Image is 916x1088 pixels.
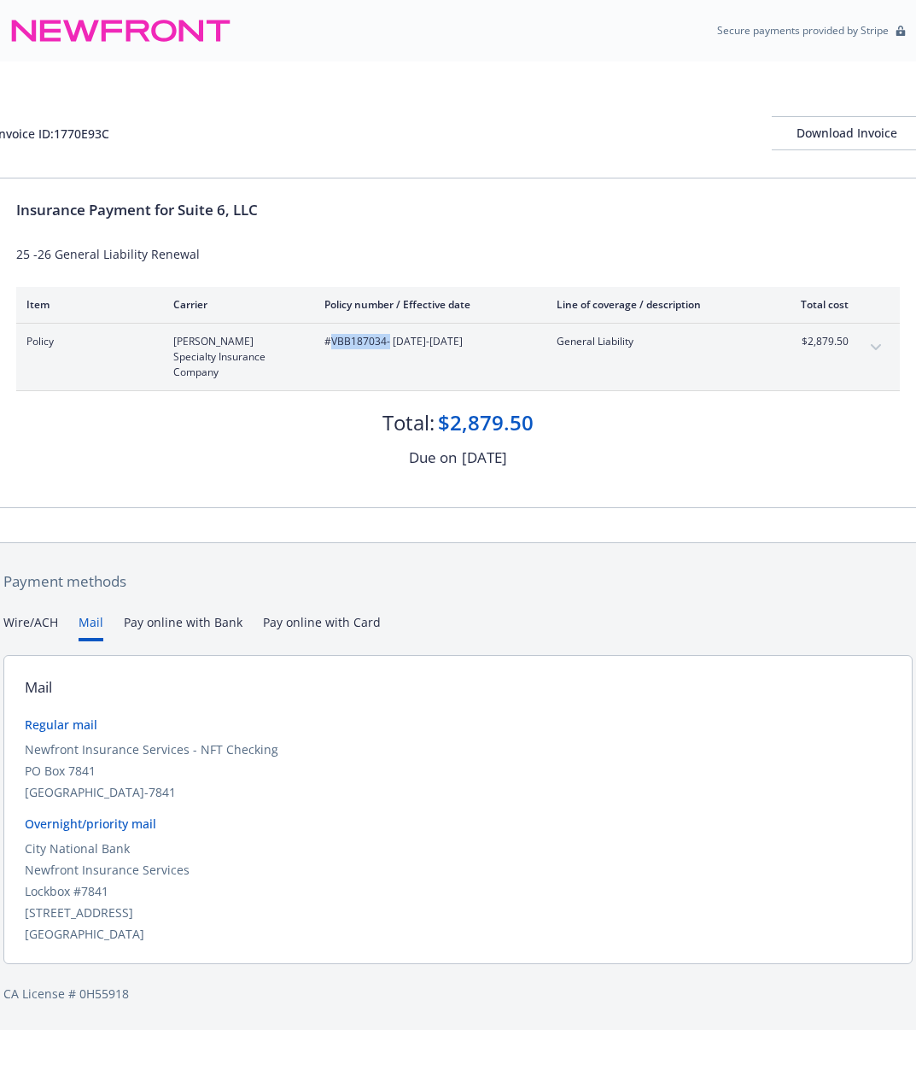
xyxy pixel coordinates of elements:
[785,334,849,349] span: $2,879.50
[25,716,891,734] div: Regular mail
[438,408,534,437] div: $2,879.50
[173,334,297,380] span: [PERSON_NAME] Specialty Insurance Company
[382,408,435,437] div: Total:
[16,324,900,390] div: Policy[PERSON_NAME] Specialty Insurance Company#VBB187034- [DATE]-[DATE]General Liability$2,879.5...
[557,297,757,312] div: Line of coverage / description
[25,904,891,921] div: [STREET_ADDRESS]
[16,199,900,221] div: Insurance Payment for Suite 6, LLC
[409,447,457,469] div: Due on
[785,297,849,312] div: Total cost
[25,783,891,801] div: [GEOGRAPHIC_DATA]-7841
[557,334,757,349] span: General Liability
[3,570,913,593] div: Payment methods
[25,839,891,857] div: City National Bank
[124,613,242,641] button: Pay online with Bank
[25,925,891,943] div: [GEOGRAPHIC_DATA]
[717,23,889,38] p: Secure payments provided by Stripe
[3,613,58,641] button: Wire/ACH
[25,861,891,879] div: Newfront Insurance Services
[26,334,146,349] span: Policy
[263,613,381,641] button: Pay online with Card
[26,297,146,312] div: Item
[79,613,103,641] button: Mail
[25,882,891,900] div: Lockbox #7841
[324,334,529,349] span: #VBB187034 - [DATE]-[DATE]
[324,297,529,312] div: Policy number / Effective date
[16,245,900,263] div: 25 -26 General Liability Renewal
[25,740,891,758] div: Newfront Insurance Services - NFT Checking
[173,297,297,312] div: Carrier
[3,985,913,1003] div: CA License # 0H55918
[25,762,891,780] div: PO Box 7841
[25,815,891,833] div: Overnight/priority mail
[862,334,890,361] button: expand content
[462,447,507,469] div: [DATE]
[25,676,52,699] div: Mail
